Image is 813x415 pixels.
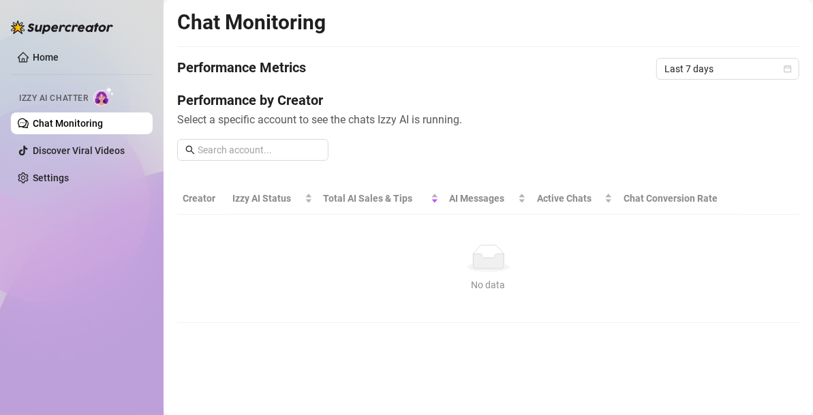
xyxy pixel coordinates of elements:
h4: Performance Metrics [177,58,306,80]
a: Settings [33,172,69,183]
th: Total AI Sales & Tips [318,183,444,215]
th: AI Messages [444,183,532,215]
th: Active Chats [532,183,618,215]
span: calendar [784,65,792,73]
span: Active Chats [537,191,602,206]
a: Discover Viral Videos [33,145,125,156]
th: Izzy AI Status [227,183,318,215]
input: Search account... [198,142,320,157]
span: search [185,145,195,155]
th: Creator [177,183,227,215]
h4: Performance by Creator [177,91,799,110]
span: Izzy AI Status [232,191,302,206]
a: Chat Monitoring [33,118,103,129]
span: Last 7 days [664,59,791,79]
span: Total AI Sales & Tips [324,191,428,206]
span: Select a specific account to see the chats Izzy AI is running. [177,111,799,128]
a: Home [33,52,59,63]
img: AI Chatter [93,87,114,106]
img: logo-BBDzfeDw.svg [11,20,113,34]
span: Izzy AI Chatter [19,92,88,105]
h2: Chat Monitoring [177,10,326,35]
th: Chat Conversion Rate [618,183,737,215]
span: AI Messages [450,191,515,206]
div: No data [188,277,788,292]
